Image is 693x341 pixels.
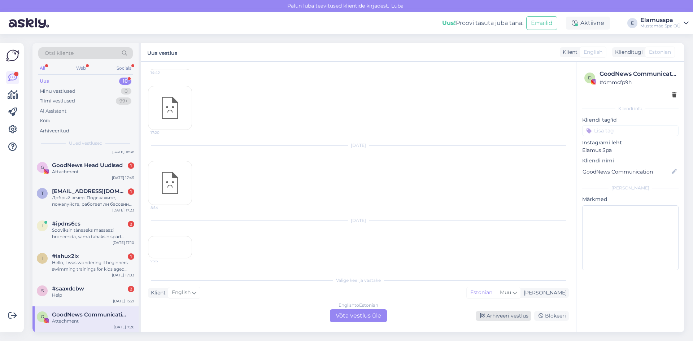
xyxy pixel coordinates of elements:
[640,17,681,23] div: Elamusspa
[582,185,679,191] div: [PERSON_NAME]
[521,289,567,297] div: [PERSON_NAME]
[52,227,134,240] div: Sooviksin tänaseks massaazi broneerida, sama tahaksin spad külastada. Saan aru, et massaazi brone...
[40,127,69,135] div: Arhiveeritud
[128,253,134,260] div: 1
[115,64,133,73] div: Socials
[640,23,681,29] div: Mustamäe Spa OÜ
[40,108,66,115] div: AI Assistent
[526,16,557,30] button: Emailid
[583,168,670,176] input: Lisa nimi
[52,285,84,292] span: #saaxdcbw
[566,17,610,30] div: Aktiivne
[52,162,123,169] span: GoodNews Head Uudised
[148,217,569,224] div: [DATE]
[52,318,134,324] div: Attachment
[45,49,74,57] span: Otsi kliente
[116,97,131,105] div: 99+
[40,97,75,105] div: Tiimi vestlused
[42,255,43,261] span: i
[52,188,127,194] span: tetiana.konst@gmail.com
[582,147,679,154] p: Elamus Spa
[442,19,456,26] b: Uus!
[600,70,676,78] div: GoodNews Communication
[52,169,134,175] div: Attachment
[52,292,134,298] div: Help
[560,48,577,56] div: Klient
[151,205,178,210] span: 8:54
[121,88,131,95] div: 0
[112,175,134,180] div: [DATE] 17:45
[467,287,496,298] div: Estonian
[339,302,378,309] div: English to Estonian
[112,272,134,278] div: [DATE] 17:03
[128,221,134,227] div: 2
[119,78,131,85] div: 10
[148,142,569,149] div: [DATE]
[500,289,511,296] span: Muu
[128,286,134,292] div: 2
[147,47,177,57] label: Uus vestlus
[40,88,75,95] div: Minu vestlused
[582,116,679,124] p: Kliendi tag'id
[172,289,191,297] span: English
[112,149,134,154] div: [DATE] 18:38
[52,194,134,207] div: Добрый вечер! Подскажите, пожалуйста, работает ли бассейн по воскресеньям?
[52,259,134,272] div: Hello, I was wondering if beginners swimming trainings for kids aged [DEMOGRAPHIC_DATA] is ongoin...
[151,258,178,264] span: 7:26
[582,105,679,112] div: Kliendi info
[640,17,689,29] a: ElamusspaMustamäe Spa OÜ
[52,220,80,227] span: #ipdns6cs
[148,289,166,297] div: Klient
[40,117,50,124] div: Kõik
[69,140,103,147] span: Uued vestlused
[38,64,47,73] div: All
[582,157,679,165] p: Kliendi nimi
[52,253,79,259] span: #iahux2ix
[151,130,178,135] span: 17:20
[113,240,134,245] div: [DATE] 17:10
[40,78,49,85] div: Uus
[42,223,43,228] span: i
[612,48,643,56] div: Klienditugi
[600,78,676,86] div: # dmmcfp9h
[6,49,19,62] img: Askly Logo
[113,298,134,304] div: [DATE] 15:21
[128,162,134,169] div: 1
[476,311,531,321] div: Arhiveeri vestlus
[330,309,387,322] div: Võta vestlus üle
[41,288,44,293] span: s
[584,48,602,56] span: English
[112,207,134,213] div: [DATE] 17:23
[41,314,44,319] span: G
[75,64,87,73] div: Web
[52,311,127,318] span: GoodNews Communication
[151,70,178,75] span: 14:42
[582,196,679,203] p: Märkmed
[41,165,44,170] span: G
[582,139,679,147] p: Instagrami leht
[534,311,569,321] div: Blokeeri
[41,191,44,196] span: t
[582,125,679,136] input: Lisa tag
[627,18,637,28] div: E
[389,3,406,9] span: Luba
[649,48,671,56] span: Estonian
[588,75,592,80] span: d
[442,19,523,27] div: Proovi tasuta juba täna:
[148,277,569,284] div: Valige keel ja vastake
[128,188,134,195] div: 1
[114,324,134,330] div: [DATE] 7:26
